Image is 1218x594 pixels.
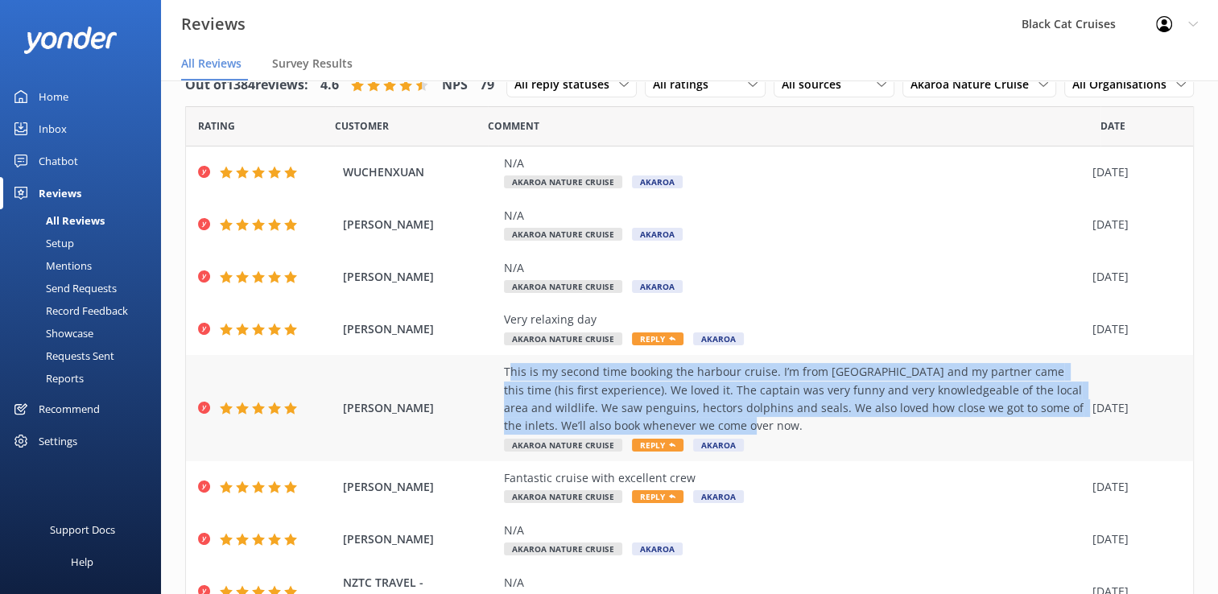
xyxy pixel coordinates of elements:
span: [PERSON_NAME] [343,320,496,338]
div: Very relaxing day [504,311,1084,328]
div: Requests Sent [10,344,114,367]
span: Akaroa [632,542,683,555]
div: [DATE] [1092,163,1173,181]
span: Survey Results [272,56,353,72]
a: Setup [10,232,161,254]
span: Reply [632,439,683,452]
a: All Reviews [10,209,161,232]
span: Date [335,118,389,134]
div: N/A [504,259,1084,277]
span: Akaroa [693,439,744,452]
div: Fantastic cruise with excellent crew [504,469,1084,487]
div: Setup [10,232,74,254]
span: Akaroa [632,280,683,293]
img: yonder-white-logo.png [24,27,117,53]
div: [DATE] [1092,399,1173,417]
span: [PERSON_NAME] [343,268,496,286]
div: N/A [504,207,1084,225]
div: [DATE] [1092,320,1173,338]
h4: Out of 1384 reviews: [185,75,308,96]
div: [DATE] [1092,530,1173,548]
span: Akaroa Nature Cruise [504,490,622,503]
div: N/A [504,522,1084,539]
a: Record Feedback [10,299,161,322]
span: [PERSON_NAME] [343,399,496,417]
span: Akaroa Nature Cruise [504,332,622,345]
span: Akaroa Nature Cruise [910,76,1038,93]
span: Date [198,118,235,134]
div: Home [39,80,68,113]
span: All Organisations [1072,76,1176,93]
a: Mentions [10,254,161,277]
div: [DATE] [1092,216,1173,233]
div: N/A [504,155,1084,172]
h4: 79 [480,75,494,96]
span: WUCHENXUAN [343,163,496,181]
span: Akaroa Nature Cruise [504,280,622,293]
div: Inbox [39,113,67,145]
div: Showcase [10,322,93,344]
h3: Reviews [181,11,246,37]
div: Help [71,546,93,578]
span: Question [488,118,539,134]
a: Reports [10,367,161,390]
span: All ratings [653,76,718,93]
span: Akaroa [632,228,683,241]
span: All sources [782,76,851,93]
h4: 4.6 [320,75,339,96]
div: This is my second time booking the harbour cruise. I’m from [GEOGRAPHIC_DATA] and my partner came... [504,363,1084,435]
div: Settings [39,425,77,457]
span: Reply [632,332,683,345]
span: [PERSON_NAME] [343,530,496,548]
span: Reply [632,490,683,503]
a: Requests Sent [10,344,161,367]
div: Chatbot [39,145,78,177]
a: Send Requests [10,277,161,299]
div: Support Docs [50,514,115,546]
span: Akaroa Nature Cruise [504,542,622,555]
span: Akaroa Nature Cruise [504,439,622,452]
div: Mentions [10,254,92,277]
span: [PERSON_NAME] [343,216,496,233]
div: Reviews [39,177,81,209]
a: Showcase [10,322,161,344]
div: [DATE] [1092,268,1173,286]
div: [DATE] [1092,478,1173,496]
span: All reply statuses [514,76,619,93]
div: Send Requests [10,277,117,299]
div: Record Feedback [10,299,128,322]
span: Akaroa [693,332,744,345]
span: [PERSON_NAME] [343,478,496,496]
div: Recommend [39,393,100,425]
span: Date [1100,118,1125,134]
span: Akaroa [632,175,683,188]
div: N/A [504,574,1084,592]
span: Akaroa [693,490,744,503]
div: Reports [10,367,84,390]
span: All Reviews [181,56,242,72]
div: All Reviews [10,209,105,232]
h4: NPS [442,75,468,96]
span: Akaroa Nature Cruise [504,175,622,188]
span: Akaroa Nature Cruise [504,228,622,241]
